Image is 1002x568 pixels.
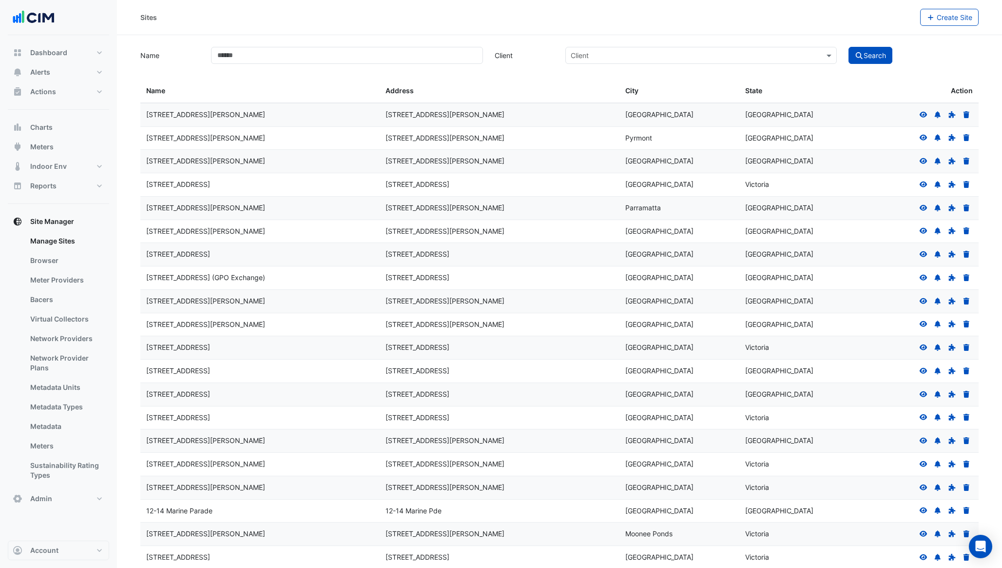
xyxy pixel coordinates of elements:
[745,506,853,517] div: [GEOGRAPHIC_DATA]
[385,342,613,353] div: [STREET_ADDRESS]
[962,227,971,235] a: Delete Site
[13,67,22,77] app-icon: Alerts
[385,226,613,237] div: [STREET_ADDRESS][PERSON_NAME]
[8,118,109,137] button: Charts
[385,482,613,493] div: [STREET_ADDRESS][PERSON_NAME]
[22,231,109,251] a: Manage Sites
[30,122,53,132] span: Charts
[146,435,374,446] div: [STREET_ADDRESS][PERSON_NAME]
[745,156,853,167] div: [GEOGRAPHIC_DATA]
[745,296,853,307] div: [GEOGRAPHIC_DATA]
[146,528,374,540] div: [STREET_ADDRESS][PERSON_NAME]
[30,48,67,58] span: Dashboard
[385,319,613,330] div: [STREET_ADDRESS][PERSON_NAME]
[962,297,971,305] a: Delete Site
[625,109,733,121] div: [GEOGRAPHIC_DATA]
[146,156,374,167] div: [STREET_ADDRESS][PERSON_NAME]
[8,231,109,489] div: Site Manager
[385,528,613,540] div: [STREET_ADDRESS][PERSON_NAME]
[385,412,613,424] div: [STREET_ADDRESS]
[30,181,57,191] span: Reports
[8,212,109,231] button: Site Manager
[385,389,613,400] div: [STREET_ADDRESS]
[385,552,613,563] div: [STREET_ADDRESS]
[962,436,971,445] a: Delete Site
[385,365,613,377] div: [STREET_ADDRESS]
[745,272,853,284] div: [GEOGRAPHIC_DATA]
[625,319,733,330] div: [GEOGRAPHIC_DATA]
[13,48,22,58] app-icon: Dashboard
[30,494,52,504] span: Admin
[146,109,374,121] div: [STREET_ADDRESS][PERSON_NAME]
[962,134,971,142] a: Delete Site
[745,179,853,190] div: Victoria
[962,529,971,538] a: Delete Site
[962,483,971,491] a: Delete Site
[13,122,22,132] app-icon: Charts
[13,217,22,226] app-icon: Site Manager
[13,162,22,171] app-icon: Indoor Env
[385,203,613,214] div: [STREET_ADDRESS][PERSON_NAME]
[625,203,733,214] div: Parramatta
[385,109,613,121] div: [STREET_ADDRESS][PERSON_NAME]
[625,156,733,167] div: [GEOGRAPHIC_DATA]
[8,62,109,82] button: Alerts
[8,43,109,62] button: Dashboard
[489,47,559,64] label: Client
[962,507,971,515] a: Delete Site
[745,528,853,540] div: Victoria
[22,397,109,417] a: Metadata Types
[22,436,109,456] a: Meters
[13,181,22,191] app-icon: Reports
[745,203,853,214] div: [GEOGRAPHIC_DATA]
[385,133,613,144] div: [STREET_ADDRESS][PERSON_NAME]
[962,250,971,258] a: Delete Site
[385,296,613,307] div: [STREET_ADDRESS][PERSON_NAME]
[745,342,853,353] div: Victoria
[625,342,733,353] div: [GEOGRAPHIC_DATA]
[22,456,109,485] a: Sustainability Rating Types
[13,142,22,152] app-icon: Meters
[951,85,973,97] span: Action
[8,82,109,101] button: Actions
[22,290,109,309] a: Bacers
[745,365,853,377] div: [GEOGRAPHIC_DATA]
[962,180,971,188] a: Delete Site
[625,365,733,377] div: [GEOGRAPHIC_DATA]
[8,541,109,560] button: Account
[625,179,733,190] div: [GEOGRAPHIC_DATA]
[625,389,733,400] div: [GEOGRAPHIC_DATA]
[745,459,853,470] div: Victoria
[22,417,109,436] a: Metadata
[385,506,613,517] div: 12-14 Marine Pde
[30,67,50,77] span: Alerts
[625,412,733,424] div: [GEOGRAPHIC_DATA]
[962,157,971,165] a: Delete Site
[146,179,374,190] div: [STREET_ADDRESS]
[146,249,374,260] div: [STREET_ADDRESS]
[385,156,613,167] div: [STREET_ADDRESS][PERSON_NAME]
[22,378,109,397] a: Metadata Units
[146,203,374,214] div: [STREET_ADDRESS][PERSON_NAME]
[962,110,971,119] a: Delete Site
[30,217,74,226] span: Site Manager
[962,366,971,375] a: Delete Site
[745,552,853,563] div: Victoria
[625,249,733,260] div: [GEOGRAPHIC_DATA]
[385,249,613,260] div: [STREET_ADDRESS]
[30,546,58,555] span: Account
[30,162,67,171] span: Indoor Env
[848,47,892,64] button: Search
[22,270,109,290] a: Meter Providers
[385,179,613,190] div: [STREET_ADDRESS]
[745,319,853,330] div: [GEOGRAPHIC_DATA]
[146,482,374,493] div: [STREET_ADDRESS][PERSON_NAME]
[625,482,733,493] div: [GEOGRAPHIC_DATA]
[13,87,22,97] app-icon: Actions
[625,528,733,540] div: Moonee Ponds
[962,273,971,282] a: Delete Site
[13,494,22,504] app-icon: Admin
[8,489,109,508] button: Admin
[625,506,733,517] div: [GEOGRAPHIC_DATA]
[146,272,374,284] div: [STREET_ADDRESS] (GPO Exchange)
